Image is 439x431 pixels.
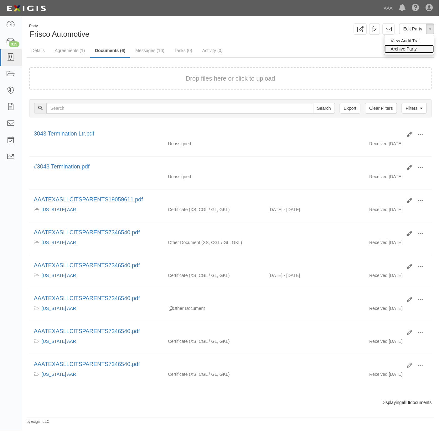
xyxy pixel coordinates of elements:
img: logo-5460c22ac91f19d4615b14bd174203de0afe785f0fc80cf4dbbc73dc1793850b.png [5,3,48,14]
b: all 6 [402,400,410,405]
input: Search [313,103,335,114]
div: Texas AAR [34,272,159,279]
div: [DATE] [365,272,432,282]
div: #3043 Termination.pdf [34,163,402,171]
a: Agreements (1) [50,44,90,57]
div: Texas AAR [34,371,159,377]
a: AAATEXASLLCITSPARENTS7346540.pdf [34,295,140,301]
div: Texas AAR [34,206,159,213]
div: AAATEXASLLCITSPARENTS7346540.pdf [34,295,402,303]
div: Effective - Expiration [264,141,365,141]
div: Texas AAR [34,239,159,246]
div: 3043 Termination Ltr.pdf [34,130,402,138]
p: Received: [369,239,389,246]
div: Texas AAR [34,305,159,311]
a: AAATEXASLLCITSPARENTS7346540.pdf [34,361,140,367]
p: Received: [369,206,389,213]
div: Displaying documents [24,399,436,406]
p: Received: [369,272,389,279]
div: AAATEXASLLCITSPARENTS7346540.pdf [34,360,402,369]
div: Other Document [163,305,264,311]
a: Export [340,103,360,114]
p: Received: [369,338,389,344]
a: AAATEXASLLCITSPARENTS7346540.pdf [34,328,140,334]
div: Frisco Automotive [27,24,226,40]
a: AAATEXASLLCITSPARENTS7346540.pdf [34,229,140,236]
a: [US_STATE] AAR [42,306,76,311]
button: Drop files here or click to upload [186,74,275,83]
a: AAA [381,2,396,14]
a: Exigis, LLC [31,419,49,424]
a: Tasks (0) [170,44,197,57]
a: 3043 Termination Ltr.pdf [34,130,94,137]
a: [US_STATE] AAR [42,207,76,212]
div: AAATEXASLLCITSPARENTS19059611.pdf [34,196,402,204]
a: Documents (6) [90,44,130,58]
a: AAATEXASLLCITSPARENTS7346540.pdf [34,262,140,269]
a: AAATEXASLLCITSPARENTS19059611.pdf [34,196,143,203]
div: Unassigned [163,141,264,147]
i: Help Center - Complianz [412,4,419,12]
span: Frisco Automotive [30,30,90,38]
a: [US_STATE] AAR [42,273,76,278]
a: Details [27,44,49,57]
p: Received: [369,173,389,180]
div: AAATEXASLLCITSPARENTS7346540.pdf [34,229,402,237]
a: #3043 Termination.pdf [34,163,90,170]
a: Clear Filters [365,103,397,114]
a: Edit Party [399,24,426,34]
div: Party [29,24,90,29]
div: Excess/Umbrella Liability Commercial General Liability / Garage Liability Garage Keepers Liability [163,272,264,279]
div: 315 [9,41,19,47]
div: [DATE] [365,371,432,380]
a: Messages (16) [131,44,169,57]
a: Archive Party [385,45,434,53]
p: Received: [369,141,389,147]
div: Duplicate [169,305,173,311]
div: Effective 07/18/2024 - Expiration 07/18/2025 [264,272,365,279]
div: [DATE] [365,305,432,315]
a: Activity (0) [198,44,227,57]
a: View Audit Trail [385,37,434,45]
a: [US_STATE] AAR [42,339,76,344]
input: Search [46,103,313,114]
div: Excess/Umbrella Liability Commercial General Liability / Garage Liability Garage Keepers Liability [163,371,264,377]
p: Received: [369,371,389,377]
div: AAATEXASLLCITSPARENTS7346540.pdf [34,262,402,270]
div: Texas AAR [34,338,159,344]
a: [US_STATE] AAR [42,372,76,377]
div: AAATEXASLLCITSPARENTS7346540.pdf [34,327,402,336]
div: [DATE] [365,338,432,348]
div: Effective 02/01/2025 - Expiration 02/01/2026 [264,206,365,213]
div: [DATE] [365,239,432,249]
div: Excess/Umbrella Liability Commercial General Liability / Garage Liability Garage Keepers Liability [163,338,264,344]
div: [DATE] [365,173,432,183]
div: Unassigned [163,173,264,180]
div: [DATE] [365,206,432,216]
div: Excess/Umbrella Liability Commercial General Liability / Garage Liability Garage Keepers Liability [163,206,264,213]
a: Filters [402,103,427,114]
small: by [27,419,49,424]
a: [US_STATE] AAR [42,240,76,245]
p: Received: [369,305,389,311]
div: [DATE] [365,141,432,150]
div: Effective - Expiration [264,173,365,174]
div: Excess/Umbrella Liability Commercial General Liability / Garage Liability Garage Keepers Liability [163,239,264,246]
